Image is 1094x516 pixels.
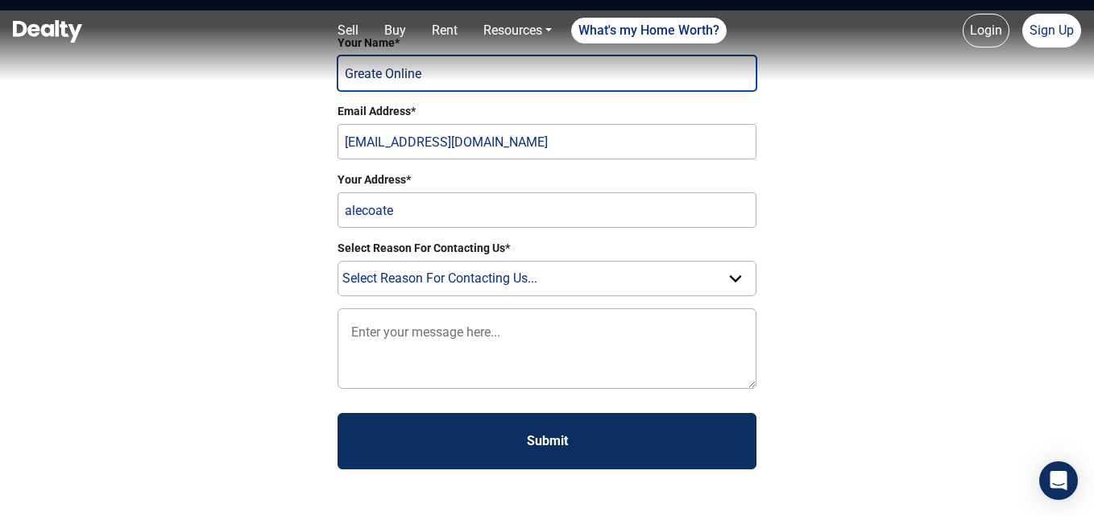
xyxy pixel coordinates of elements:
[571,18,727,43] a: What's my Home Worth?
[477,14,558,47] a: Resources
[425,14,464,47] a: Rent
[13,20,82,43] img: Dealty - Buy, Sell & Rent Homes
[338,103,756,120] label: Email Address*
[338,413,756,469] button: Submit
[338,171,756,188] label: Your Address*
[8,468,56,516] iframe: BigID CMP Widget
[331,14,365,47] a: Sell
[378,14,412,47] a: Buy
[963,14,1009,47] a: Login
[1022,14,1081,47] a: Sign Up
[338,240,756,257] label: Select Reason For Contacting Us*
[1039,461,1078,500] div: Open Intercom Messenger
